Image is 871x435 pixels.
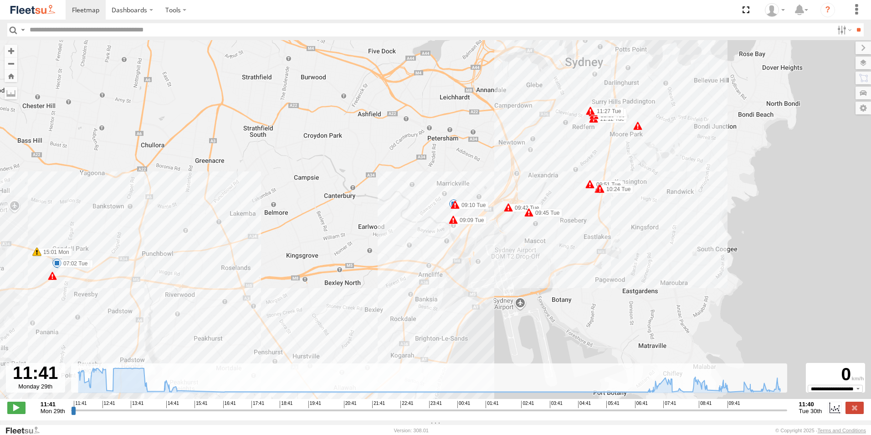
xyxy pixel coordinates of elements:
span: 17:41 [251,401,264,408]
a: Terms and Conditions [818,428,866,433]
button: Zoom Home [5,70,17,82]
i: ? [820,3,835,17]
span: 11:41 [74,401,87,408]
span: 12:41 [102,401,115,408]
label: Play/Stop [7,402,26,414]
span: 13:41 [131,401,143,408]
label: Measure [5,87,17,99]
img: fleetsu-logo-horizontal.svg [9,4,56,16]
span: 03:41 [550,401,563,408]
span: 02:41 [521,401,534,408]
span: 20:41 [344,401,357,408]
span: 09:41 [728,401,740,408]
label: 10:24 Tue [600,185,633,193]
span: 06:41 [635,401,648,408]
span: Mon 29th Sep 2025 [41,408,65,414]
span: 23:41 [429,401,442,408]
span: 19:41 [308,401,321,408]
label: 07:02 Tue [57,259,90,268]
span: 05:41 [606,401,619,408]
span: 04:41 [578,401,591,408]
span: 00:41 [457,401,470,408]
div: © Copyright 2025 - [775,428,866,433]
span: 21:41 [372,401,385,408]
strong: 11:40 [799,401,822,408]
div: 0 [807,364,864,385]
label: Search Filter Options [834,23,853,36]
span: 14:41 [166,401,179,408]
label: 11:27 Tue [590,107,624,115]
label: 09:45 Tue [529,209,562,217]
span: 07:41 [663,401,676,408]
span: 15:41 [195,401,207,408]
label: 09:42 Tue [508,204,542,212]
div: Adrian Singleton [762,3,788,17]
label: Map Settings [856,102,871,114]
span: 16:41 [223,401,236,408]
button: Zoom out [5,57,17,70]
span: Tue 30th Sep 2025 [799,408,822,414]
a: Visit our Website [5,426,47,435]
div: 5 [633,121,642,130]
span: 08:41 [699,401,712,408]
strong: 11:41 [41,401,65,408]
label: 09:51 Tue [590,181,623,189]
div: 6 [48,271,57,280]
span: 18:41 [280,401,292,408]
button: Zoom in [5,45,17,57]
div: Version: 308.01 [394,428,429,433]
label: 09:33 Tue [454,200,487,208]
label: 15:01 Mon [37,248,72,256]
label: Close [845,402,864,414]
span: 01:41 [486,401,498,408]
span: 22:41 [400,401,413,408]
label: 09:09 Tue [453,216,487,224]
label: Search Query [19,23,26,36]
label: 09:10 Tue [455,201,488,209]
